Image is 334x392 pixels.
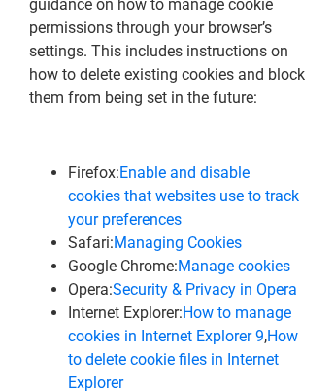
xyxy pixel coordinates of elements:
[68,257,178,275] span: Google Chrome:
[68,327,298,392] a: How to delete cookie files in Internet Explorer
[68,233,114,252] span: Safari:
[68,163,119,182] span: Firefox:
[68,280,113,299] span: Opera:
[264,327,267,345] span: ,
[178,257,290,275] a: Manage cookies
[68,163,299,229] a: Enable and disable cookies that websites use to track your preferences
[114,233,242,252] a: Managing Cookies
[113,280,297,299] a: Security & Privacy in Opera
[68,303,291,345] a: How to manage cookies in Internet Explorer 9
[68,303,183,322] span: Internet Explorer:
